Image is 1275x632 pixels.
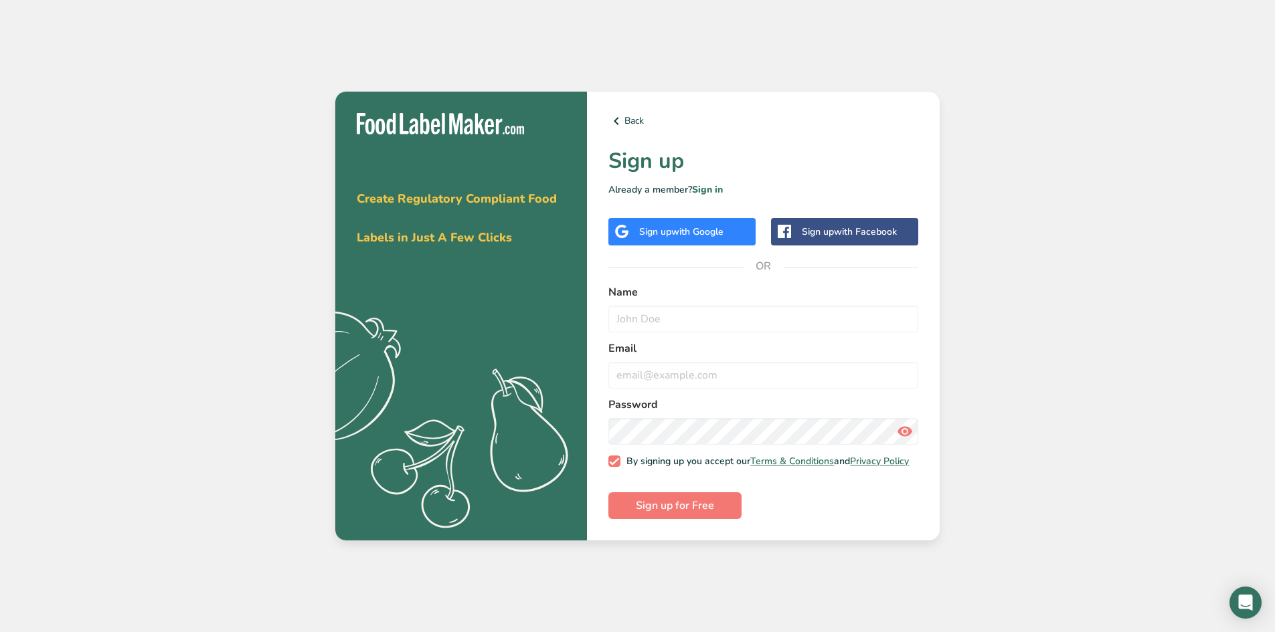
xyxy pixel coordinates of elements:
[744,246,784,286] span: OR
[802,225,897,239] div: Sign up
[357,113,524,135] img: Food Label Maker
[850,455,909,467] a: Privacy Policy
[834,225,897,238] span: with Facebook
[608,397,918,413] label: Password
[608,113,918,129] a: Back
[608,284,918,300] label: Name
[639,225,724,239] div: Sign up
[608,492,742,519] button: Sign up for Free
[671,225,724,238] span: with Google
[608,340,918,356] label: Email
[608,362,918,389] input: email@example.com
[636,498,714,514] span: Sign up for Free
[357,191,557,245] span: Create Regulatory Compliant Food Labels in Just A Few Clicks
[608,306,918,332] input: John Doe
[692,183,723,196] a: Sign in
[608,183,918,197] p: Already a member?
[1229,587,1262,619] div: Open Intercom Messenger
[608,145,918,177] h1: Sign up
[750,455,834,467] a: Terms & Conditions
[620,455,910,467] span: By signing up you accept our and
